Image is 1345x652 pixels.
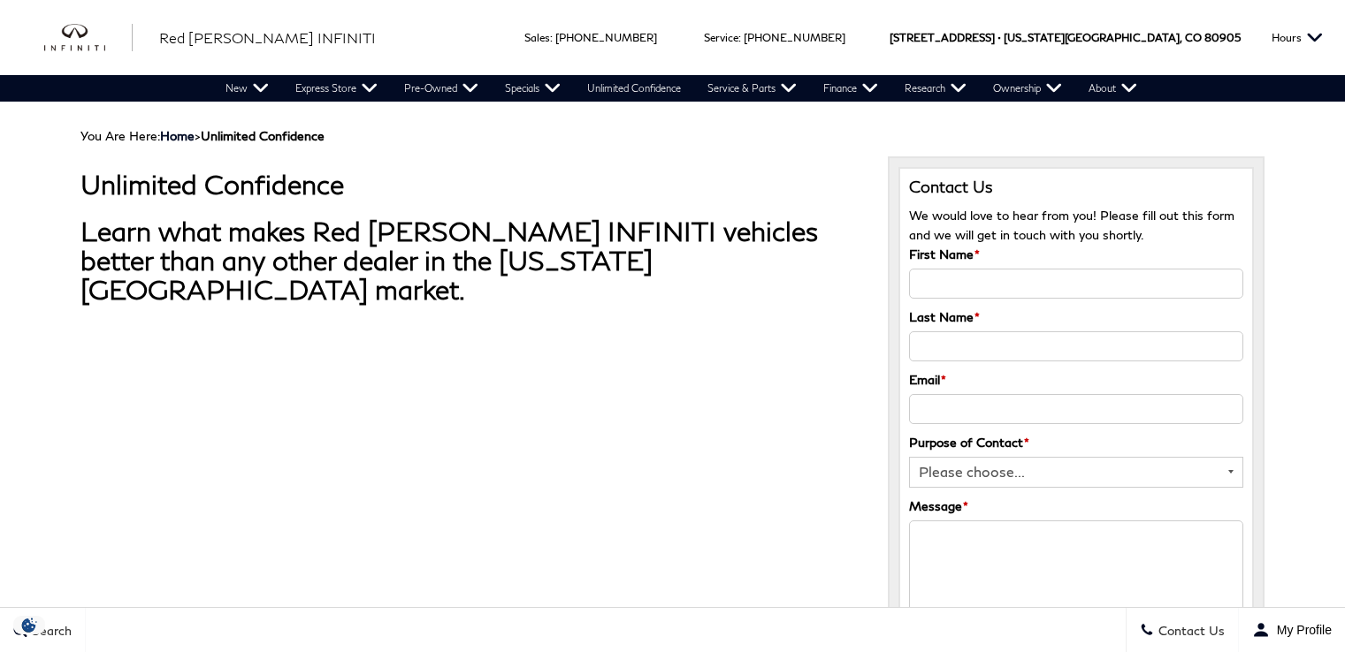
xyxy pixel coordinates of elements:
label: Last Name [909,307,980,327]
iframe: YouTube video player [80,341,576,619]
a: [STREET_ADDRESS] • [US_STATE][GEOGRAPHIC_DATA], CO 80905 [890,31,1241,44]
span: You Are Here: [80,128,325,143]
span: Sales [524,31,550,44]
a: Pre-Owned [391,75,492,102]
strong: Unlimited Confidence [201,128,325,143]
span: : [738,31,741,44]
h1: Unlimited Confidence [80,170,861,199]
button: Open user profile menu [1239,608,1345,652]
a: Red [PERSON_NAME] INFINITI [159,27,376,49]
span: Service [704,31,738,44]
div: Breadcrumbs [80,128,1265,143]
a: Finance [810,75,891,102]
a: Specials [492,75,574,102]
span: > [160,128,325,143]
a: Service & Parts [694,75,810,102]
span: Search [27,623,72,638]
label: Message [909,497,968,516]
a: infiniti [44,24,133,52]
a: Express Store [282,75,391,102]
a: Research [891,75,980,102]
span: Contact Us [1154,623,1225,638]
strong: Learn what makes Red [PERSON_NAME] INFINITI vehicles better than any other dealer in the [US_STAT... [80,215,818,305]
label: Email [909,370,946,390]
h3: Contact Us [909,178,1243,197]
a: [PHONE_NUMBER] [744,31,845,44]
a: About [1075,75,1150,102]
nav: Main Navigation [212,75,1150,102]
img: Opt-Out Icon [9,616,50,634]
label: Purpose of Contact [909,433,1029,452]
span: Red [PERSON_NAME] INFINITI [159,29,376,46]
span: My Profile [1270,623,1332,637]
img: INFINITI [44,24,133,52]
span: : [550,31,553,44]
a: Home [160,128,195,143]
label: First Name [909,245,980,264]
section: Click to Open Cookie Consent Modal [9,616,50,634]
a: [PHONE_NUMBER] [555,31,657,44]
a: Ownership [980,75,1075,102]
span: We would love to hear from you! Please fill out this form and we will get in touch with you shortly. [909,208,1234,242]
a: New [212,75,282,102]
a: Unlimited Confidence [574,75,694,102]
